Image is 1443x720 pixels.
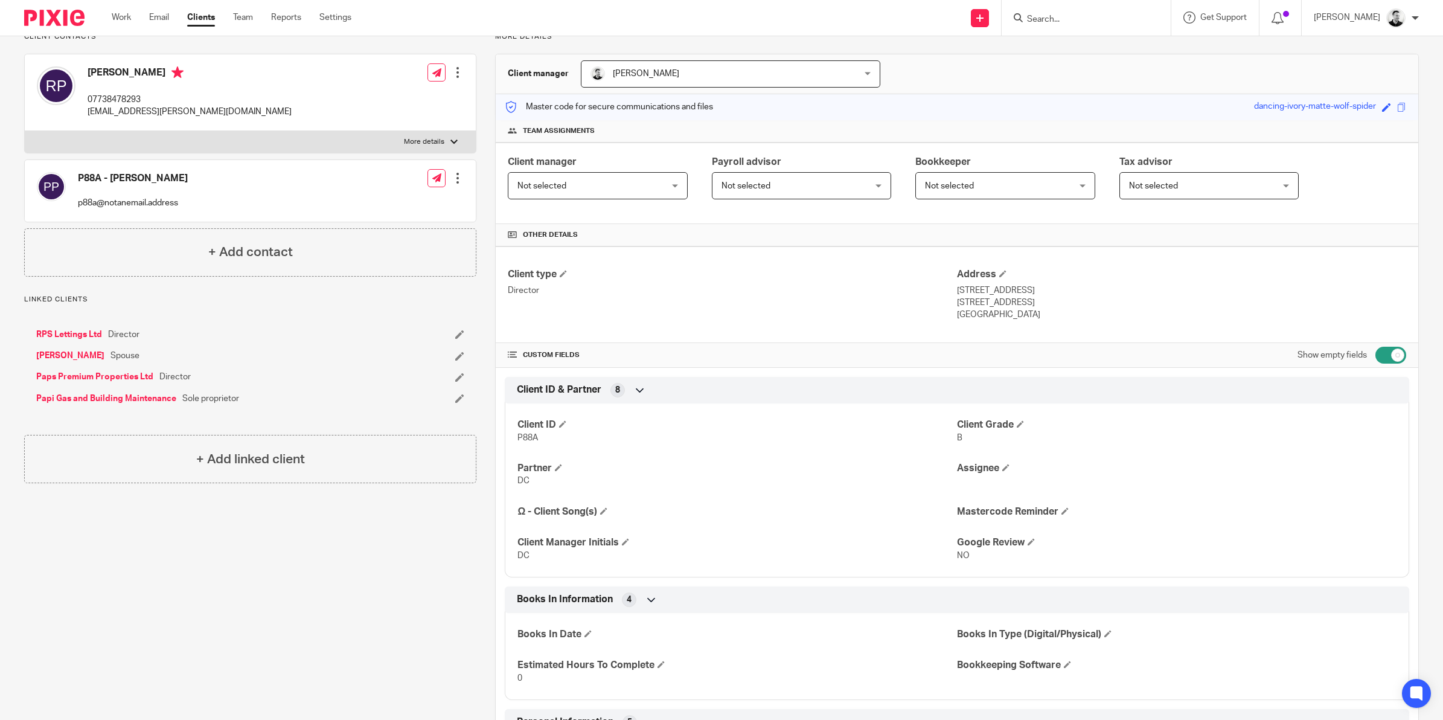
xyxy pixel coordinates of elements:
span: Not selected [1129,182,1178,190]
span: P88A [517,434,538,442]
a: Email [149,11,169,24]
span: 0 [517,674,522,683]
h4: Client type [508,268,957,281]
h4: Assignee [957,462,1397,475]
span: DC [517,551,530,560]
p: Master code for secure communications and files [505,101,713,113]
p: More details [495,32,1419,42]
h4: Client Manager Initials [517,536,957,549]
h4: Address [957,268,1406,281]
span: Not selected [721,182,770,190]
a: Settings [319,11,351,24]
img: Dave_2025.jpg [590,66,605,81]
span: Team assignments [523,126,595,136]
span: Payroll advisor [712,157,781,167]
span: Spouse [110,350,139,362]
h4: Estimated Hours To Complete [517,659,957,672]
h4: Client ID [517,419,957,431]
img: Pixie [24,10,85,26]
span: Not selected [925,182,974,190]
a: Papi Gas and Building Maintenance [36,393,176,405]
input: Search [1026,14,1134,25]
span: Get Support [1200,13,1247,22]
span: Client ID & Partner [517,384,601,396]
img: svg%3E [37,66,75,105]
p: [GEOGRAPHIC_DATA] [957,309,1406,321]
p: [PERSON_NAME] [1314,11,1380,24]
img: Dave_2025.jpg [1386,8,1406,28]
span: Director [108,329,139,341]
i: Primary [171,66,184,79]
h4: Google Review [957,536,1397,549]
a: Paps Premium Properties Ltd [36,371,153,383]
h4: + Add contact [208,243,293,262]
div: dancing-ivory-matte-wolf-spider [1254,100,1376,114]
p: [STREET_ADDRESS] [957,297,1406,309]
h4: Bookkeeping Software [957,659,1397,672]
span: Client manager [508,157,577,167]
p: More details [404,137,444,147]
p: 07738478293 [88,94,292,106]
h4: Partner [517,462,957,475]
h4: Books In Type (Digital/Physical) [957,628,1397,641]
span: NO [957,551,970,560]
h4: Ω - Client Song(s) [517,506,957,518]
h4: CUSTOM FIELDS [508,350,957,360]
a: Team [233,11,253,24]
label: Show empty fields [1297,349,1367,361]
span: Not selected [517,182,566,190]
p: Director [508,284,957,297]
a: [PERSON_NAME] [36,350,104,362]
img: svg%3E [37,172,66,201]
h4: [PERSON_NAME] [88,66,292,82]
h4: Mastercode Reminder [957,506,1397,518]
p: Linked clients [24,295,476,304]
span: 4 [627,594,632,606]
span: DC [517,477,530,485]
span: B [957,434,962,442]
p: Client contacts [24,32,476,42]
p: [EMAIL_ADDRESS][PERSON_NAME][DOMAIN_NAME] [88,106,292,118]
span: [PERSON_NAME] [613,69,679,78]
span: Books In Information [517,593,613,606]
a: RPS Lettings Ltd [36,329,102,341]
a: Reports [271,11,301,24]
h4: Books In Date [517,628,957,641]
span: Bookkeeper [915,157,971,167]
h4: Client Grade [957,419,1397,431]
span: Sole proprietor [182,393,239,405]
h4: + Add linked client [196,450,305,469]
span: Director [159,371,191,383]
a: Clients [187,11,215,24]
p: [STREET_ADDRESS] [957,284,1406,297]
h3: Client manager [508,68,569,80]
span: 8 [615,384,620,396]
h4: P88A - [PERSON_NAME] [78,172,188,185]
p: p88a@notanemail.address [78,197,188,209]
span: Other details [523,230,578,240]
a: Work [112,11,131,24]
span: Tax advisor [1119,157,1173,167]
